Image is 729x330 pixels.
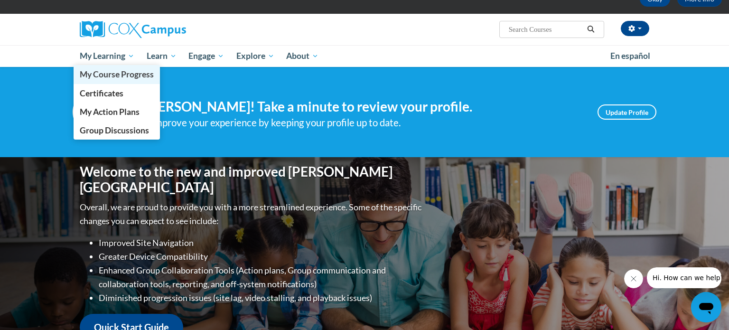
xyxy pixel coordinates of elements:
[584,24,598,35] button: Search
[598,104,656,120] a: Update Profile
[188,50,224,62] span: Engage
[647,267,721,288] iframe: Message from company
[74,121,160,140] a: Group Discussions
[74,45,140,67] a: My Learning
[140,45,183,67] a: Learn
[691,292,721,322] iframe: Button to launch messaging window
[99,264,424,291] li: Enhanced Group Collaboration Tools (Action plans, Group communication and collaboration tools, re...
[80,69,154,79] span: My Course Progress
[621,21,649,36] button: Account Settings
[147,50,177,62] span: Learn
[130,115,583,131] div: Help improve your experience by keeping your profile up to date.
[80,50,134,62] span: My Learning
[6,7,77,14] span: Hi. How can we help?
[286,50,318,62] span: About
[99,236,424,250] li: Improved Site Navigation
[610,51,650,61] span: En español
[80,21,260,38] a: Cox Campus
[80,200,424,228] p: Overall, we are proud to provide you with a more streamlined experience. Some of the specific cha...
[80,125,149,135] span: Group Discussions
[182,45,230,67] a: Engage
[99,250,424,264] li: Greater Device Compatibility
[73,91,115,133] img: Profile Image
[236,50,274,62] span: Explore
[99,291,424,305] li: Diminished progression issues (site lag, video stalling, and playback issues)
[80,21,186,38] img: Cox Campus
[80,88,123,98] span: Certificates
[624,269,643,288] iframe: Close message
[130,99,583,115] h4: Hi [PERSON_NAME]! Take a minute to review your profile.
[74,65,160,84] a: My Course Progress
[604,46,656,66] a: En español
[280,45,325,67] a: About
[74,84,160,103] a: Certificates
[80,107,140,117] span: My Action Plans
[230,45,280,67] a: Explore
[74,103,160,121] a: My Action Plans
[65,45,664,67] div: Main menu
[80,164,424,196] h1: Welcome to the new and improved [PERSON_NAME][GEOGRAPHIC_DATA]
[508,24,584,35] input: Search Courses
